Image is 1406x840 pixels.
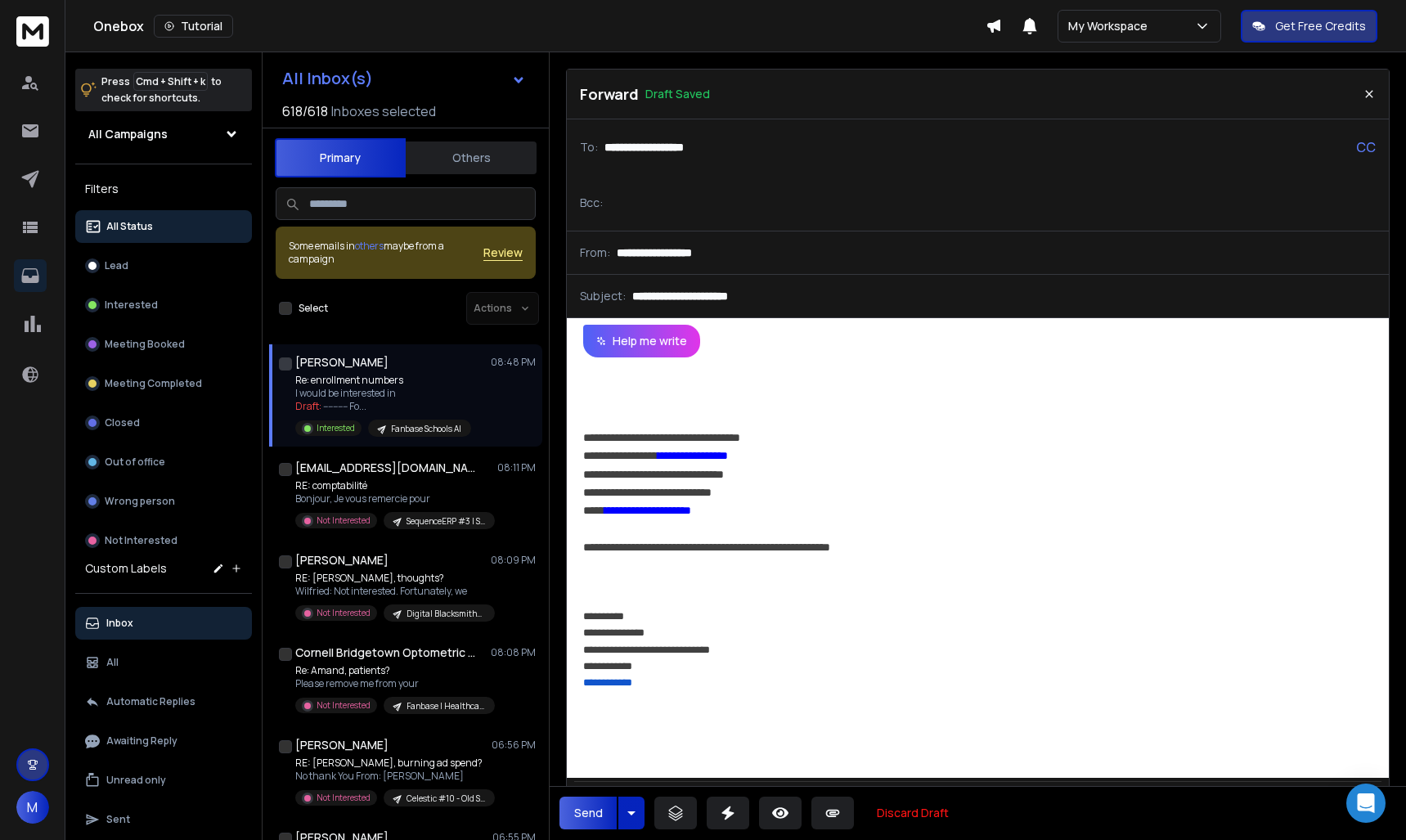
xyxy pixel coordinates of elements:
p: Celestic #10 - Old School | [GEOGRAPHIC_DATA] | AI CAMPAIGN [407,793,485,805]
button: Help me write [583,325,700,357]
button: Primary [275,138,406,177]
h1: Cornell Bridgetown Optometric Associates [295,645,475,661]
p: RE: [PERSON_NAME], burning ad spend? [295,757,492,770]
p: Subject: [580,288,626,304]
p: 08:48 PM [491,356,536,369]
button: Bold (⌘B) [693,785,724,818]
p: Unread only [106,774,166,787]
button: Interested [75,289,252,321]
p: Lead [105,259,128,272]
button: Meeting Booked [75,328,252,361]
button: Sent [75,803,252,836]
button: AI Rephrase [572,785,686,818]
span: 618 / 618 [282,101,328,121]
button: Underline (⌘U) [761,785,793,818]
button: Not Interested [75,524,252,557]
p: Draft Saved [645,86,710,102]
button: Inbox [75,607,252,640]
button: Others [406,140,537,176]
p: Not Interested [317,514,371,527]
button: Closed [75,407,252,439]
p: All [106,656,119,669]
p: Get Free Credits [1275,18,1366,34]
p: Re: Amand, patients? [295,664,492,677]
p: Meeting Completed [105,377,202,390]
h1: All Inbox(s) [282,70,373,87]
p: Sent [106,813,130,826]
p: Automatic Replies [106,695,195,708]
button: All Campaigns [75,118,252,150]
p: I would be interested in [295,387,471,400]
p: Interested [317,422,355,434]
p: Out of office [105,456,165,469]
button: Code View [974,785,1005,818]
button: All [75,646,252,679]
button: Meeting Completed [75,367,252,400]
p: Awaiting Reply [106,734,177,748]
label: Select [299,302,328,315]
span: Draft: [295,399,321,413]
p: Wilfried: Not interested. Fortunately, we [295,585,492,598]
p: Forward [580,83,639,106]
button: Emoticons [902,785,933,818]
h1: [PERSON_NAME] [295,737,389,753]
p: RE: comptabilité [295,479,492,492]
p: Meeting Booked [105,338,185,351]
p: Bonjour, Je vous remercie pour [295,492,492,505]
h1: [EMAIL_ADDRESS][DOMAIN_NAME] [295,460,475,476]
button: Review [483,245,523,261]
button: All Status [75,210,252,243]
p: Press to check for shortcuts. [101,74,222,106]
p: Please remove me from your [295,677,492,690]
h1: All Campaigns [88,126,168,142]
p: To: [580,139,598,155]
button: M [16,791,49,824]
button: Insert Image (⌘P) [868,785,899,818]
button: Send [559,797,617,829]
p: Wrong person [105,495,175,508]
p: Fanbase Schools AI [391,423,461,435]
p: All Status [106,220,153,233]
span: ---------- Fo ... [323,399,366,413]
button: More Text [796,785,827,818]
button: Get Free Credits [1241,10,1377,43]
p: SequenceERP #3 | Steps 4-5-6 | @info [407,515,485,528]
button: Wrong person [75,485,252,518]
p: Not Interested [317,699,371,712]
h3: Filters [75,177,252,200]
p: 08:08 PM [491,646,536,659]
div: Onebox [93,15,986,38]
div: Some emails in maybe from a campaign [289,240,483,266]
p: No thank You From: [PERSON_NAME] [295,770,492,783]
button: Signature [937,785,968,818]
p: Interested [105,299,158,312]
button: All Inbox(s) [269,62,539,95]
h1: [PERSON_NAME] [295,354,389,371]
h3: Inboxes selected [331,101,436,121]
h3: Custom Labels [85,560,167,577]
button: Unread only [75,764,252,797]
p: Not Interested [105,534,177,547]
p: From: [580,245,610,261]
p: 08:09 PM [491,554,536,567]
button: Italic (⌘I) [727,785,758,818]
div: Open Intercom Messenger [1346,784,1386,823]
span: others [355,239,384,253]
span: Cmd + Shift + k [133,72,208,91]
button: Lead [75,249,252,282]
button: Awaiting Reply [75,725,252,757]
p: Inbox [106,617,133,630]
p: 08:11 PM [497,461,536,474]
p: My Workspace [1068,18,1154,34]
p: Fanbase | Healthcare | AI [407,700,485,712]
button: Out of office [75,446,252,478]
p: 06:56 PM [492,739,536,752]
p: Re: enrollment numbers [295,374,471,387]
p: Bcc: [580,195,603,211]
button: Discard Draft [864,797,962,829]
p: RE: [PERSON_NAME], thoughts? [295,572,492,585]
button: Automatic Replies [75,685,252,718]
